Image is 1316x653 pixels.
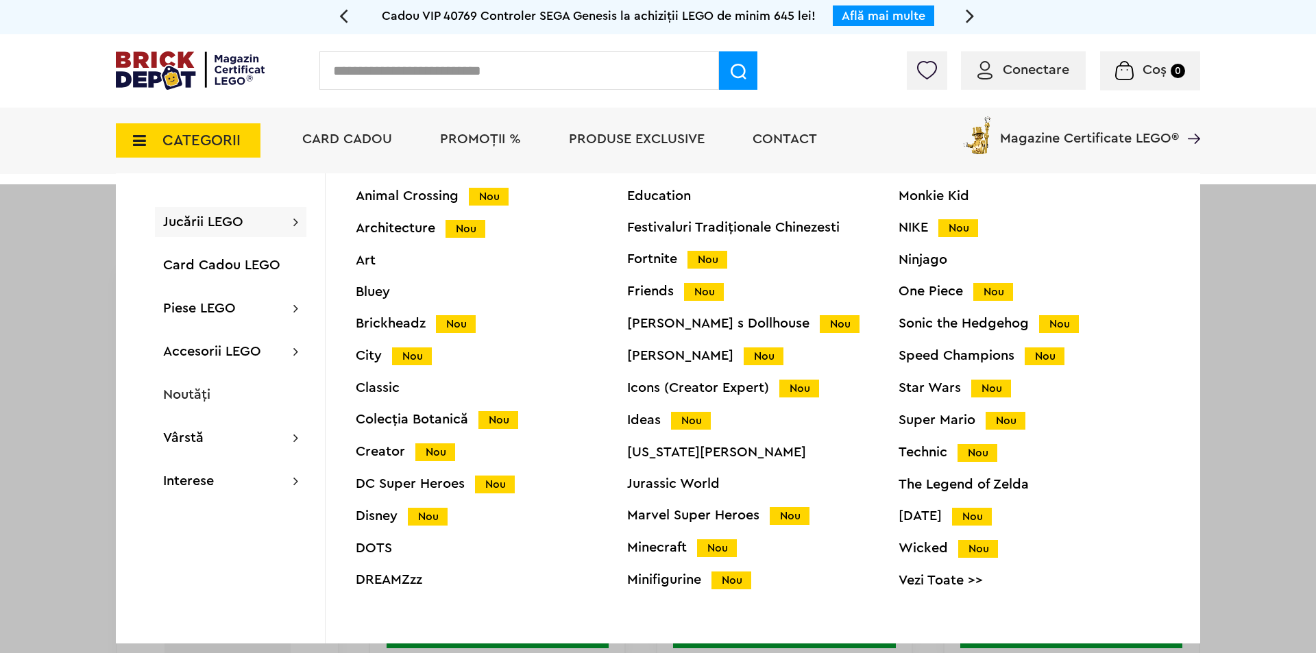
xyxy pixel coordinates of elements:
[1000,114,1179,145] span: Magazine Certificate LEGO®
[977,63,1069,77] a: Conectare
[1179,114,1200,127] a: Magazine Certificate LEGO®
[1171,64,1185,78] small: 0
[1003,63,1069,77] span: Conectare
[162,133,241,148] span: CATEGORII
[569,132,705,146] a: Produse exclusive
[842,10,925,22] a: Află mai multe
[753,132,817,146] a: Contact
[1143,63,1167,77] span: Coș
[302,132,392,146] a: Card Cadou
[440,132,521,146] a: PROMOȚII %
[382,10,816,22] span: Cadou VIP 40769 Controler SEGA Genesis la achiziții LEGO de minim 645 lei!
